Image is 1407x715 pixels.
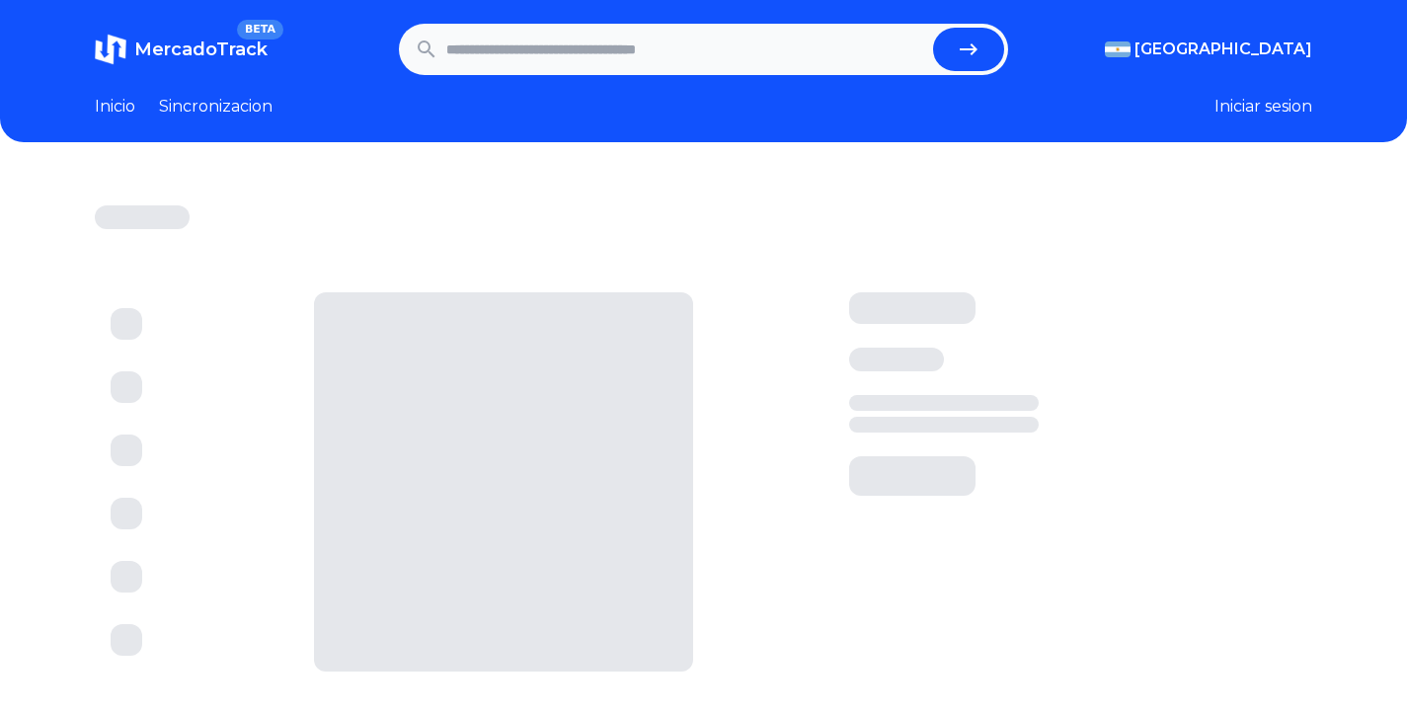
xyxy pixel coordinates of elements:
[134,39,268,60] span: MercadoTrack
[159,95,273,119] a: Sincronizacion
[1214,95,1312,119] button: Iniciar sesion
[237,20,283,40] span: BETA
[95,34,268,65] a: MercadoTrackBETA
[1105,41,1131,57] img: Argentina
[1105,38,1312,61] button: [GEOGRAPHIC_DATA]
[1134,38,1312,61] span: [GEOGRAPHIC_DATA]
[95,34,126,65] img: MercadoTrack
[95,95,135,119] a: Inicio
